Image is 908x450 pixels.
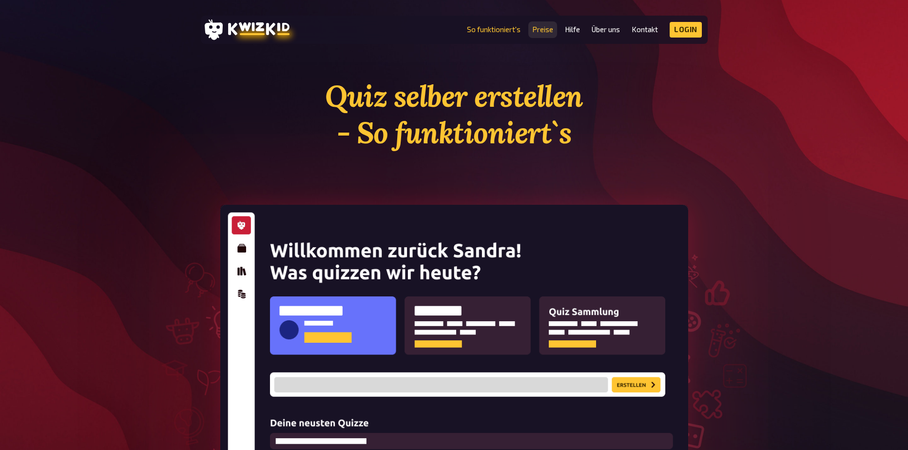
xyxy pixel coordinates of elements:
h1: Quiz selber erstellen - So funktioniert`s [220,78,688,151]
a: Login [670,22,702,38]
a: Hilfe [565,25,580,34]
a: Preise [532,25,553,34]
a: So funktioniert's [467,25,521,34]
a: Kontakt [632,25,658,34]
a: Über uns [592,25,620,34]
